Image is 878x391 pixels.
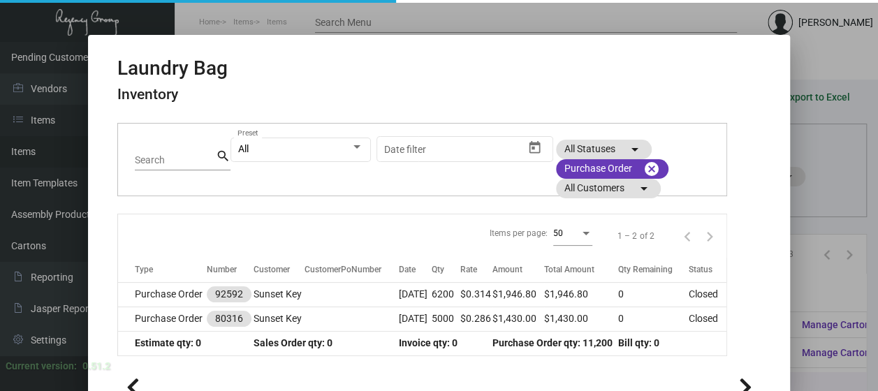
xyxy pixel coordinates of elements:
td: $1,946.80 [544,282,618,307]
span: Bill qty: 0 [618,337,659,348]
td: $1,946.80 [492,282,544,307]
div: Qty Remaining [618,263,689,276]
div: Status [689,263,727,276]
td: 0 [618,307,689,331]
td: Sunset Key [254,282,305,307]
div: Qty Remaining [618,263,673,276]
mat-chip: All Statuses [556,140,652,159]
td: Closed [689,282,727,307]
div: CustomerPoNumber [305,263,398,276]
div: Qty [432,263,444,276]
mat-icon: cancel [643,161,660,177]
td: $0.286 [460,307,492,331]
td: Sunset Key [254,307,305,331]
span: All [237,143,248,154]
td: 6200 [432,282,460,307]
mat-icon: arrow_drop_down [627,141,643,158]
td: [DATE] [398,307,431,331]
div: Customer [254,263,290,276]
span: 50 [553,228,563,238]
div: Date [398,263,415,276]
input: End date [439,144,506,155]
div: 1 – 2 of 2 [617,230,654,242]
div: Current version: [6,359,77,374]
mat-icon: arrow_drop_down [636,180,652,197]
div: 0.51.2 [82,359,110,374]
div: Rate [460,263,492,276]
td: $1,430.00 [492,307,544,331]
div: Items per page: [490,227,548,239]
button: Open calendar [523,136,546,158]
h4: Inventory [117,86,228,103]
span: Estimate qty: 0 [135,337,201,348]
div: Date [398,263,431,276]
mat-chip: 80316 [207,311,251,327]
span: Purchase Order qty: 11,200 [492,337,613,348]
div: Customer [254,263,305,276]
span: Sales Order qty: 0 [254,337,332,348]
div: Type [135,263,153,276]
td: 0 [618,282,689,307]
button: Previous page [676,225,698,247]
td: $0.314 [460,282,492,307]
td: 5000 [432,307,460,331]
div: Type [135,263,207,276]
button: Next page [698,225,721,247]
div: Qty [432,263,460,276]
td: Closed [689,307,727,331]
mat-chip: Purchase Order [556,159,668,179]
mat-icon: search [216,148,231,165]
td: Purchase Order [118,307,207,331]
div: Number [207,263,254,276]
input: Start date [383,144,427,155]
div: Total Amount [544,263,594,276]
mat-select: Items per page: [553,228,592,239]
mat-chip: All Customers [556,179,661,198]
h2: Laundry Bag [117,57,228,80]
div: Status [689,263,712,276]
td: $1,430.00 [544,307,618,331]
td: Purchase Order [118,282,207,307]
div: Number [207,263,237,276]
div: Rate [460,263,476,276]
mat-chip: 92592 [207,286,251,302]
td: [DATE] [398,282,431,307]
span: Invoice qty: 0 [398,337,457,348]
div: CustomerPoNumber [305,263,381,276]
div: Total Amount [544,263,618,276]
div: Amount [492,263,522,276]
div: Amount [492,263,544,276]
